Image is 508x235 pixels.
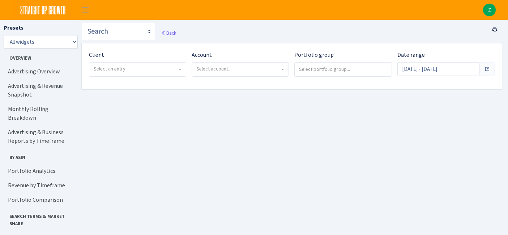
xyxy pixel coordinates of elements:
a: Z [483,4,496,16]
span: Search Terms & Market Share [4,210,76,227]
a: Advertising & Business Reports by Timeframe [4,125,76,148]
input: Select portfolio group... [295,63,392,76]
img: Zach Belous [483,4,496,16]
a: Portfolio Comparison [4,193,76,207]
label: Date range [397,51,425,59]
span: Select account... [196,65,231,72]
button: Toggle navigation [76,4,94,16]
label: Presets [4,23,24,32]
a: Revenue by Timeframe [4,178,76,193]
span: Select an entry [94,65,125,72]
a: Advertising Overview [4,64,76,79]
a: Advertising & Revenue Snapshot [4,79,76,102]
label: Account [192,51,212,59]
span: Overview [4,52,76,61]
a: Portfolio Analytics [4,164,76,178]
a: Back [161,30,176,36]
span: By ASIN [4,151,76,161]
label: Portfolio group [294,51,334,59]
label: Client [89,51,104,59]
a: Monthly Rolling Breakdown [4,102,76,125]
